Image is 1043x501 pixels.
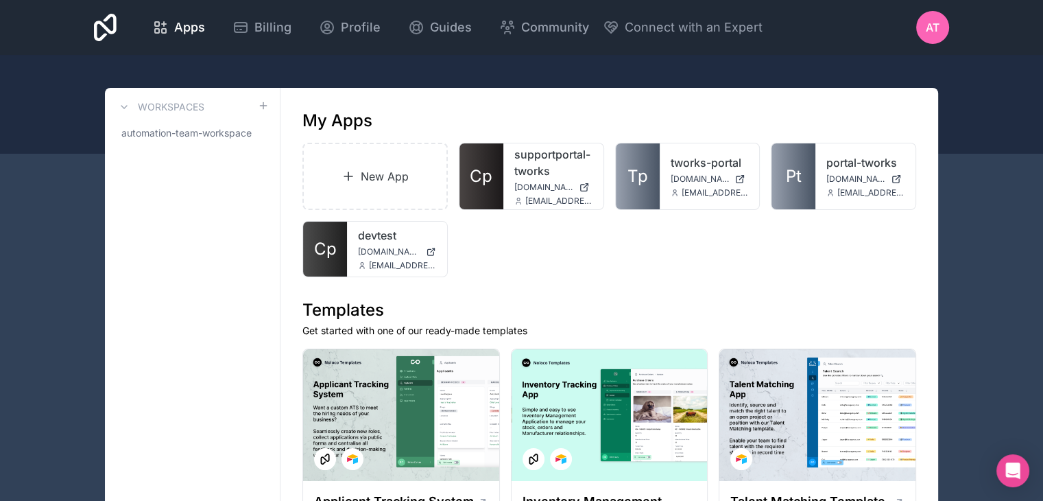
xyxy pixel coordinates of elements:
[459,143,503,209] a: Cp
[397,12,483,43] a: Guides
[771,143,815,209] a: Pt
[926,19,939,36] span: AT
[314,238,337,260] span: Cp
[826,174,885,185] span: [DOMAIN_NAME]
[627,165,648,187] span: Tp
[521,18,589,37] span: Community
[826,154,904,171] a: portal-tworks
[786,165,802,187] span: Pt
[221,12,302,43] a: Billing
[308,12,392,43] a: Profile
[430,18,472,37] span: Guides
[514,182,592,193] a: [DOMAIN_NAME]
[603,18,763,37] button: Connect with an Expert
[514,182,573,193] span: [DOMAIN_NAME]
[736,454,747,465] img: Airtable Logo
[358,246,420,257] span: [DOMAIN_NAME]
[525,196,592,207] span: [EMAIL_ADDRESS][DOMAIN_NAME]
[116,121,269,145] a: automation-team-workspace
[671,174,749,185] a: [DOMAIN_NAME]
[837,187,904,198] span: [EMAIL_ADDRESS][DOMAIN_NAME]
[625,18,763,37] span: Connect with an Expert
[671,154,749,171] a: tworks-portal
[302,110,372,132] h1: My Apps
[174,18,205,37] span: Apps
[116,99,204,115] a: Workspaces
[341,18,381,37] span: Profile
[302,324,916,338] p: Get started with one of our ready-made templates
[302,143,448,210] a: New App
[358,246,436,257] a: [DOMAIN_NAME]
[138,100,204,114] h3: Workspaces
[141,12,216,43] a: Apps
[682,187,749,198] span: [EMAIL_ADDRESS][DOMAIN_NAME]
[254,18,291,37] span: Billing
[470,165,492,187] span: Cp
[826,174,904,185] a: [DOMAIN_NAME]
[121,126,252,140] span: automation-team-workspace
[347,454,358,465] img: Airtable Logo
[488,12,600,43] a: Community
[996,454,1029,487] div: Open Intercom Messenger
[303,222,347,277] a: Cp
[358,227,436,244] a: devtest
[555,454,566,465] img: Airtable Logo
[369,260,436,271] span: [EMAIL_ADDRESS][DOMAIN_NAME]
[671,174,730,185] span: [DOMAIN_NAME]
[616,143,660,209] a: Tp
[514,146,592,179] a: supportportal-tworks
[302,299,916,321] h1: Templates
